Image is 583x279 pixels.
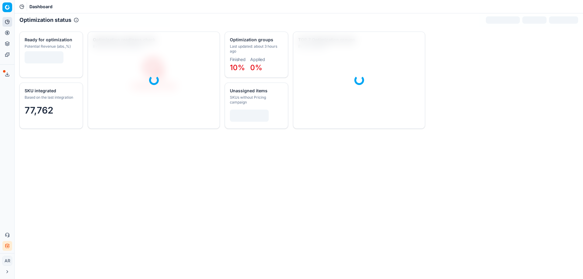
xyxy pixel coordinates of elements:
div: Unassigned items [230,88,282,94]
span: 0% [250,63,262,72]
div: Based on the last integration [25,95,77,100]
span: 77,762 [25,105,53,116]
h2: Optimization status [19,16,71,24]
span: AR [3,256,12,265]
div: Last updated: about 3 hours ago [230,44,282,54]
div: SKU integrated [25,88,77,94]
span: 10% [230,63,245,72]
div: Ready for optimization [25,37,77,43]
dt: Applied [250,57,265,62]
div: SKUs without Pricing campaign [230,95,282,105]
div: Potential Revenue (abs.,%) [25,44,77,49]
span: Dashboard [29,4,53,10]
button: AR [2,256,12,266]
dt: Finished [230,57,245,62]
nav: breadcrumb [29,4,53,10]
div: Optimization groups [230,37,282,43]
